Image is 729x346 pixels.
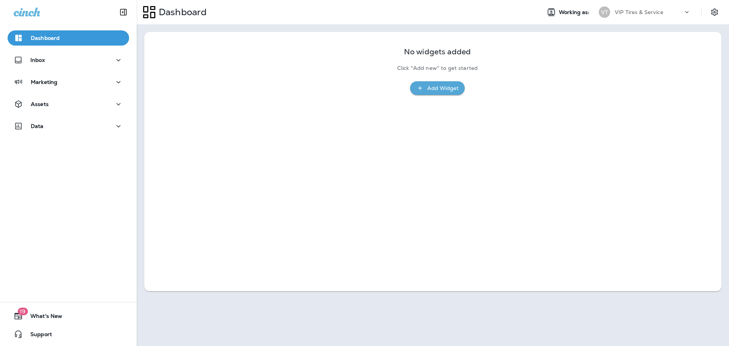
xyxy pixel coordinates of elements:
[8,327,129,342] button: Support
[31,101,49,107] p: Assets
[8,308,129,324] button: 19What's New
[427,84,459,93] div: Add Widget
[397,65,478,71] p: Click "Add new" to get started
[8,30,129,46] button: Dashboard
[31,123,44,129] p: Data
[8,118,129,134] button: Data
[615,9,663,15] p: VIP Tires & Service
[31,35,60,41] p: Dashboard
[156,6,207,18] p: Dashboard
[23,331,52,340] span: Support
[8,96,129,112] button: Assets
[8,74,129,90] button: Marketing
[113,5,134,20] button: Collapse Sidebar
[599,6,610,18] div: VT
[31,79,57,85] p: Marketing
[23,313,62,322] span: What's New
[410,81,465,95] button: Add Widget
[559,9,591,16] span: Working as:
[404,49,471,55] p: No widgets added
[8,52,129,68] button: Inbox
[708,5,721,19] button: Settings
[30,57,45,63] p: Inbox
[17,308,28,315] span: 19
